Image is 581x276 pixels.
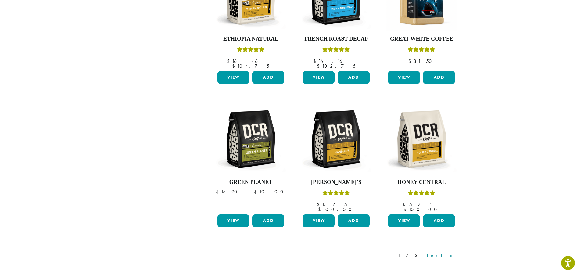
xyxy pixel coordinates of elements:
[252,71,284,84] button: Add
[408,58,435,64] bdi: 31.50
[301,104,371,212] a: [PERSON_NAME]’sRated 5.00 out of 5
[216,104,286,212] a: Green Planet
[397,252,402,259] a: 1
[227,58,232,64] span: $
[402,201,407,208] span: $
[217,71,249,84] a: View
[322,189,350,199] div: Rated 5.00 out of 5
[318,206,354,213] bdi: 100.00
[216,188,240,195] bdi: 15.90
[317,201,322,208] span: $
[301,104,371,174] img: DCR-12oz-Hannahs-Stock-scaled.png
[232,63,269,69] bdi: 104.75
[402,201,432,208] bdi: 15.75
[313,58,318,64] span: $
[386,179,457,186] h4: Honey Central
[303,71,335,84] a: View
[216,188,221,195] span: $
[317,63,322,69] span: $
[254,188,259,195] span: $
[386,104,457,212] a: Honey CentralRated 5.00 out of 5
[252,214,284,227] button: Add
[322,46,350,55] div: Rated 5.00 out of 5
[388,214,420,227] a: View
[301,36,371,42] h4: French Roast Decaf
[403,206,440,213] bdi: 100.00
[317,63,356,69] bdi: 102.75
[423,214,455,227] button: Add
[423,71,455,84] button: Add
[438,201,441,208] span: –
[386,36,457,42] h4: Great White Coffee
[353,201,355,208] span: –
[237,46,264,55] div: Rated 5.00 out of 5
[317,201,347,208] bdi: 15.75
[227,58,267,64] bdi: 16.46
[404,252,412,259] a: 2
[414,252,421,259] a: 3
[216,179,286,186] h4: Green Planet
[357,58,359,64] span: –
[216,104,286,174] img: DCR-12oz-FTO-Green-Planet-Stock-scaled.png
[246,188,248,195] span: –
[313,58,351,64] bdi: 16.16
[301,179,371,186] h4: [PERSON_NAME]’s
[216,36,286,42] h4: Ethiopia Natural
[318,206,323,213] span: $
[386,104,457,174] img: DCR-12oz-Honey-Central-Stock-scaled.png
[217,214,249,227] a: View
[423,252,458,259] a: Next »
[403,206,409,213] span: $
[303,214,335,227] a: View
[338,71,370,84] button: Add
[338,214,370,227] button: Add
[272,58,275,64] span: –
[232,63,237,69] span: $
[388,71,420,84] a: View
[408,189,435,199] div: Rated 5.00 out of 5
[408,46,435,55] div: Rated 5.00 out of 5
[254,188,286,195] bdi: 101.00
[408,58,414,64] span: $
